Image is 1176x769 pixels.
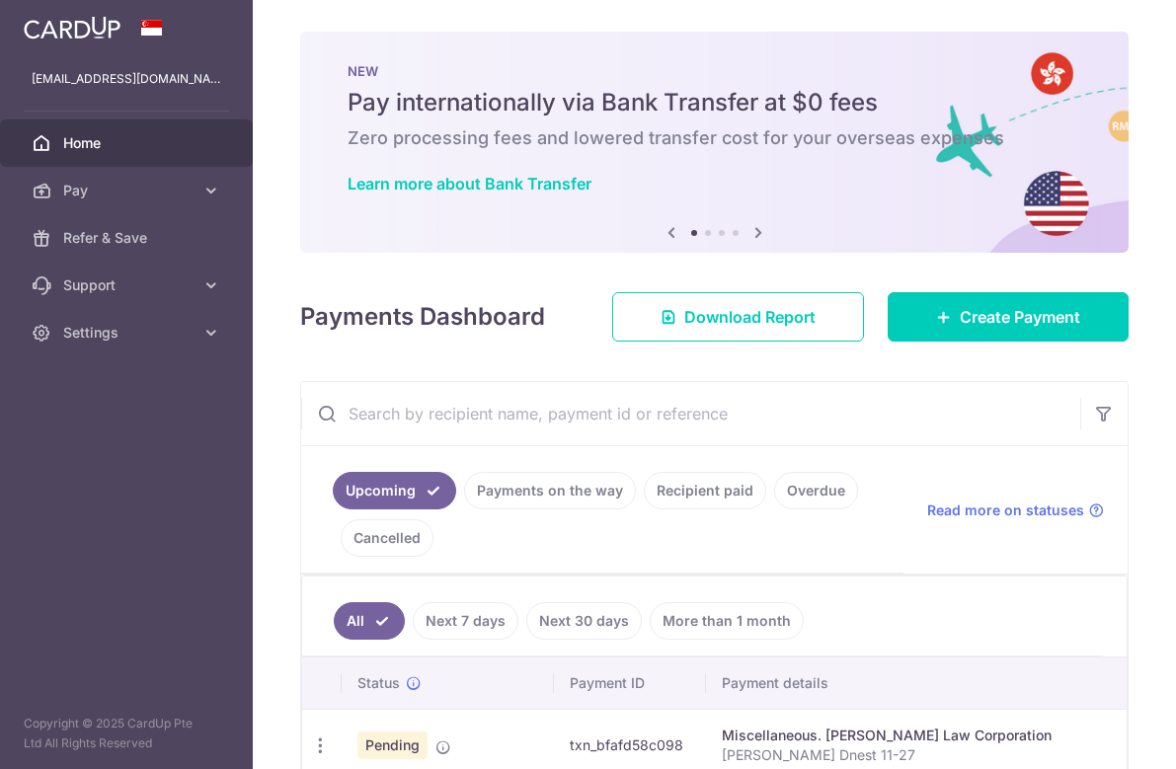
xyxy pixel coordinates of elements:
span: Home [63,133,194,153]
a: Learn more about Bank Transfer [348,174,591,193]
a: Download Report [612,292,864,342]
img: CardUp [24,16,120,39]
a: Payments on the way [464,472,636,509]
span: Settings [63,323,194,343]
span: Pay [63,181,194,200]
a: Next 7 days [413,602,518,640]
a: Create Payment [888,292,1129,342]
a: Upcoming [333,472,456,509]
span: Pending [357,731,428,759]
span: Read more on statuses [927,500,1084,520]
h5: Pay internationally via Bank Transfer at $0 fees [348,87,1081,118]
h4: Payments Dashboard [300,299,545,335]
p: [EMAIL_ADDRESS][DOMAIN_NAME] [32,69,221,89]
a: Read more on statuses [927,500,1104,520]
a: More than 1 month [650,602,804,640]
img: Bank transfer banner [300,32,1129,253]
a: Recipient paid [644,472,766,509]
input: Search by recipient name, payment id or reference [301,382,1080,445]
a: All [334,602,405,640]
a: Overdue [774,472,858,509]
span: Support [63,275,194,295]
a: Cancelled [341,519,433,557]
span: Refer & Save [63,228,194,248]
a: Next 30 days [526,602,642,640]
span: Create Payment [960,305,1080,329]
span: Status [357,673,400,693]
h6: Zero processing fees and lowered transfer cost for your overseas expenses [348,126,1081,150]
th: Payment ID [554,657,706,709]
span: Download Report [684,305,816,329]
p: NEW [348,63,1081,79]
